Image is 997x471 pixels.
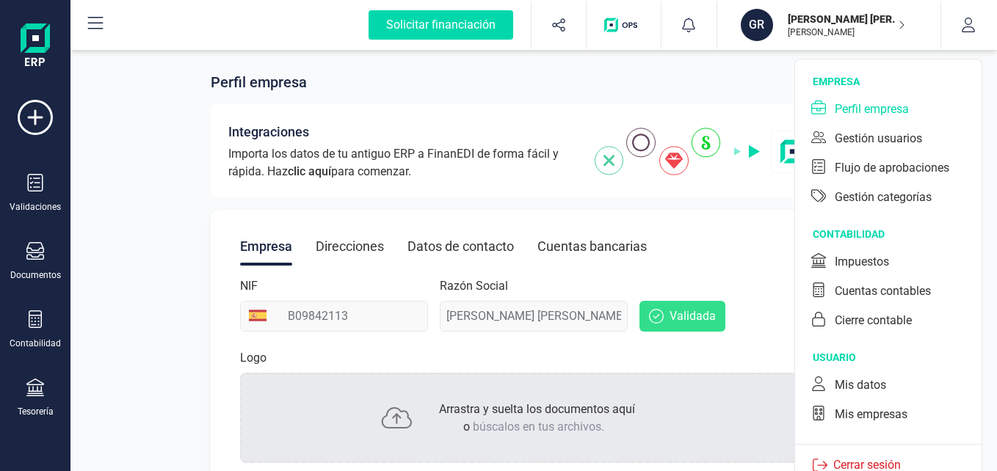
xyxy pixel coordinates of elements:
div: Cuentas bancarias [537,227,647,266]
div: Datos de contacto [407,227,514,266]
div: Perfil empresa [835,101,909,118]
div: GR [741,9,773,41]
span: clic aquí [288,164,331,178]
span: Validada [670,307,716,325]
div: Cierre contable [835,312,912,329]
img: integrations-img [595,128,814,175]
button: Logo de OPS [595,1,652,48]
div: empresa [813,74,982,89]
p: [PERSON_NAME] [788,26,905,38]
div: Arrastra y suelta los documentos aquío búscalos en tus archivos. [240,373,828,463]
span: Importa los datos de tu antiguo ERP a FinanEDI de forma fácil y rápida. Haz para comenzar. [228,145,578,180]
div: Flujo de aprobaciones [835,159,949,177]
p: Logo [240,349,267,367]
span: búscalos en tus archivos. [473,420,604,434]
div: Impuestos [835,253,889,271]
div: Mis empresas [835,406,907,423]
div: Empresa [240,227,292,266]
div: Mis datos [835,376,886,394]
div: contabilidad [813,227,982,241]
div: Gestión usuarios [835,130,922,147]
div: usuario [813,350,982,365]
div: Contabilidad [10,337,61,349]
div: Gestión categorías [835,189,932,206]
button: Solicitar financiación [351,1,531,48]
img: Logo Finanedi [21,23,50,70]
div: Tesorería [18,406,54,417]
div: Validaciones [10,201,61,213]
button: GR[PERSON_NAME] [PERSON_NAME] SOCIAL SL[PERSON_NAME] [735,1,923,48]
span: Arrastra y suelta los documentos aquí o [439,402,635,434]
p: [PERSON_NAME] [PERSON_NAME] SOCIAL SL [788,12,905,26]
div: Cuentas contables [835,282,931,300]
div: Direcciones [316,227,384,266]
span: Perfil empresa [211,72,307,92]
span: Integraciones [228,122,309,142]
label: Razón Social [440,277,508,295]
label: NIF [240,277,258,295]
div: Documentos [10,269,61,281]
div: Solicitar financiación [369,10,513,40]
img: Logo de OPS [604,18,643,32]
